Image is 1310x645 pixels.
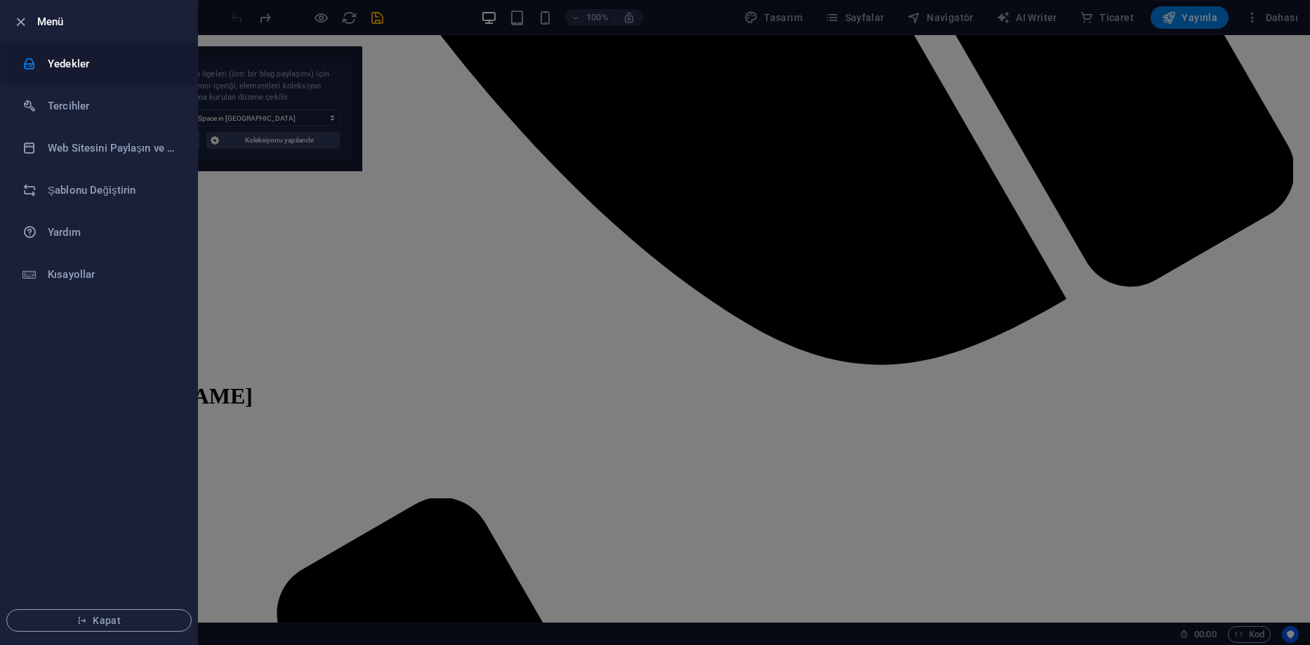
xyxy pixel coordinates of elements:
[6,609,192,632] button: Kapat
[18,615,180,626] span: Kapat
[48,98,178,114] h6: Tercihler
[48,224,178,241] h6: Yardım
[37,13,186,30] h6: Menü
[48,182,178,199] h6: Şablonu Değiştirin
[48,55,178,72] h6: Yedekler
[1,211,197,253] a: Yardım
[48,140,178,157] h6: Web Sitesini Paylaşın ve [GEOGRAPHIC_DATA]
[48,266,178,283] h6: Kısayollar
